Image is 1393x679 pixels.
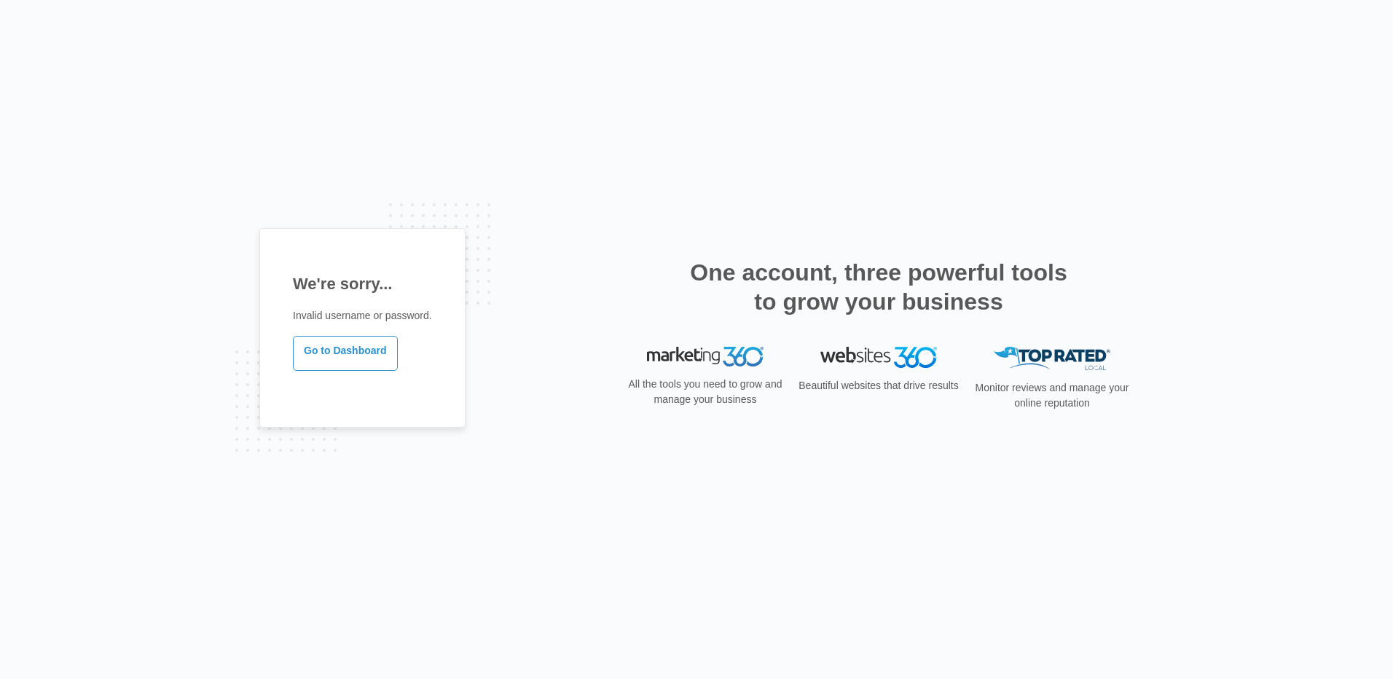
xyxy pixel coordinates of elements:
[820,347,937,368] img: Websites 360
[970,380,1134,411] p: Monitor reviews and manage your online reputation
[797,378,960,393] p: Beautiful websites that drive results
[994,347,1110,371] img: Top Rated Local
[293,336,398,371] a: Go to Dashboard
[624,377,787,407] p: All the tools you need to grow and manage your business
[647,347,764,367] img: Marketing 360
[686,258,1072,316] h2: One account, three powerful tools to grow your business
[293,308,432,323] p: Invalid username or password.
[293,272,432,296] h1: We're sorry...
